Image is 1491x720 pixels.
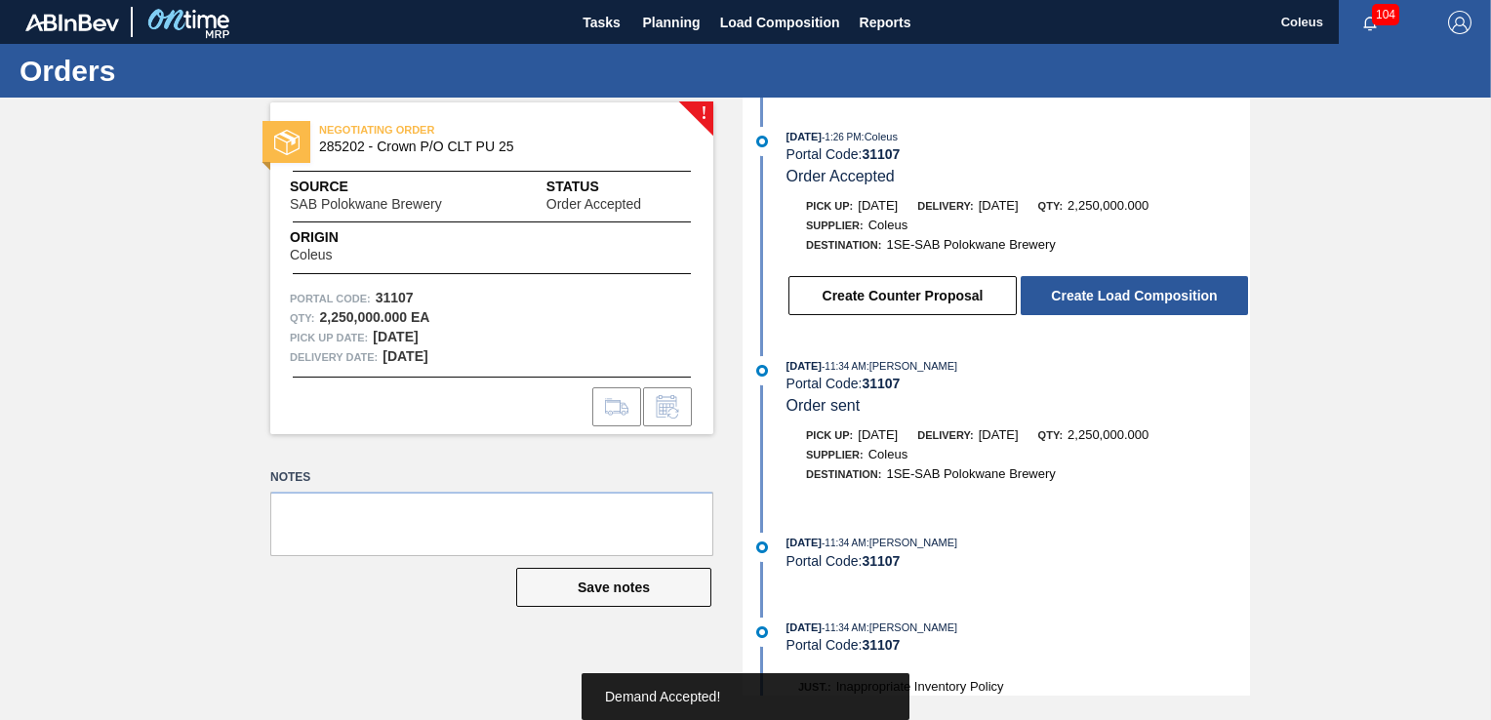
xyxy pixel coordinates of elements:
span: - 1:26 PM [822,132,862,142]
div: Inform order change [643,387,692,426]
button: Create Load Composition [1021,276,1248,315]
span: [DATE] [786,537,822,548]
span: - 11:34 AM [822,361,866,372]
strong: [DATE] [373,329,418,344]
span: 104 [1372,4,1399,25]
span: [DATE] [979,427,1019,442]
span: Tasks [581,11,624,34]
span: [DATE] [786,360,822,372]
span: Coleus [868,447,907,461]
label: Notes [270,463,713,492]
span: Origin [290,227,381,248]
span: Qty: [1038,429,1063,441]
img: Logout [1448,11,1471,34]
span: [DATE] [858,198,898,213]
strong: [DATE] [383,348,427,364]
span: Supplier: [806,449,864,460]
strong: 31107 [376,290,414,305]
strong: 31107 [862,146,900,162]
span: [DATE] [786,131,822,142]
span: - 11:34 AM [822,538,866,548]
h1: Orders [20,60,366,82]
span: Reports [860,11,911,34]
img: atual [756,136,768,147]
img: TNhmsLtSVTkK8tSr43FrP2fwEKptu5GPRR3wAAAABJRU5ErkJggg== [25,14,119,31]
span: - 11:34 AM [822,622,866,633]
span: Pick up: [806,200,853,212]
div: Go to Load Composition [592,387,641,426]
span: Delivery: [917,429,973,441]
span: : Coleus [862,131,898,142]
span: 2,250,000.000 [1068,198,1148,213]
strong: 31107 [862,376,900,391]
span: Qty: [1038,200,1063,212]
span: Order sent [786,397,861,414]
span: SAB Polokwane Brewery [290,197,442,212]
span: Load Composition [720,11,840,34]
span: Order Accepted [546,197,641,212]
strong: 31107 [862,637,900,653]
div: Portal Code: [786,376,1250,391]
span: Coleus [290,248,333,262]
span: Delivery: [917,200,973,212]
div: Portal Code: [786,637,1250,653]
div: Portal Code: [786,146,1250,162]
span: 1SE-SAB Polokwane Brewery [886,466,1055,481]
img: atual [756,541,768,553]
span: Destination: [806,239,881,251]
img: atual [756,626,768,638]
strong: 31107 [862,553,900,569]
span: Demand Accepted! [605,689,720,704]
span: 2,250,000.000 [1068,427,1148,442]
button: Save notes [516,568,711,607]
div: Portal Code: [786,553,1250,569]
span: Qty : [290,308,314,328]
span: Destination: [806,468,881,480]
span: Delivery Date: [290,347,378,367]
span: : [PERSON_NAME] [866,537,958,548]
span: : [PERSON_NAME] [866,621,958,633]
img: atual [756,365,768,377]
span: Coleus [868,218,907,232]
span: Source [290,177,501,197]
span: [DATE] [858,427,898,442]
span: Status [546,177,694,197]
span: 1SE-SAB Polokwane Brewery [886,237,1055,252]
span: [DATE] [786,621,822,633]
button: Notifications [1339,9,1401,36]
span: Supplier: [806,220,864,231]
span: Order Accepted [786,168,895,184]
span: [DATE] [979,198,1019,213]
span: Planning [643,11,701,34]
strong: 2,250,000.000 EA [319,309,429,325]
span: 285202 - Crown P/O CLT PU 25 [319,140,673,154]
span: Portal Code: [290,289,371,308]
span: : [PERSON_NAME] [866,360,958,372]
img: status [274,130,300,155]
span: NEGOTIATING ORDER [319,120,592,140]
span: Pick up Date: [290,328,368,347]
span: Inappropriate Inventory Policy [836,679,1004,694]
button: Create Counter Proposal [788,276,1017,315]
span: Pick up: [806,429,853,441]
